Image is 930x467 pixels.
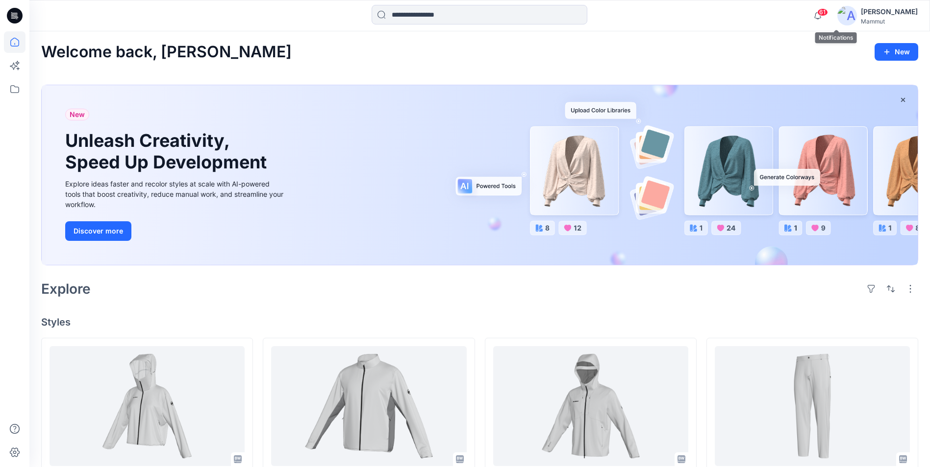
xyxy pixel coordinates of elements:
[837,6,857,25] img: avatar
[41,316,918,328] h4: Styles
[493,346,688,466] a: 105473_Commute SO Hooded Jacket Men AF
[271,346,466,466] a: 105474_Commute WB Jacket AF Men
[861,18,918,25] div: Mammut
[715,346,910,466] a: 105482_Commute Quick Dry Pants AF Men
[65,179,286,210] div: Explore ideas faster and recolor styles at scale with AI-powered tools that boost creativity, red...
[65,221,131,241] button: Discover more
[41,43,292,61] h2: Welcome back, [PERSON_NAME]
[817,8,828,16] span: 61
[50,346,245,466] a: 105475_Commute Light Hooded Jacket AF Women
[65,221,286,241] a: Discover more
[65,130,271,172] h1: Unleash Creativity, Speed Up Development
[861,6,918,18] div: [PERSON_NAME]
[70,109,85,120] span: New
[875,43,918,61] button: New
[41,281,91,297] h2: Explore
